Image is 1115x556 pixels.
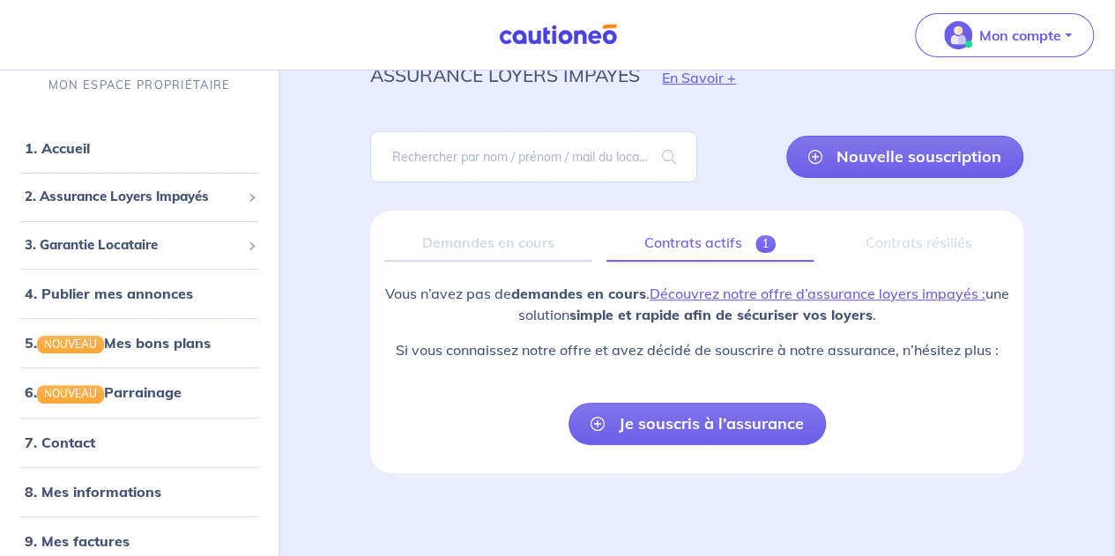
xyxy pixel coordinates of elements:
[25,334,211,352] a: 5.NOUVEAUMes bons plans
[979,25,1061,46] p: Mon compte
[7,474,271,509] div: 8. Mes informations
[569,403,826,445] a: Je souscris à l’assurance
[25,139,90,157] a: 1. Accueil
[7,130,271,166] div: 1. Accueil
[48,77,230,93] p: MON ESPACE PROPRIÉTAIRE
[370,131,696,182] input: Rechercher par nom / prénom / mail du locataire
[641,132,697,182] span: search
[7,228,271,263] div: 3. Garantie Locataire
[7,425,271,460] div: 7. Contact
[25,285,193,302] a: 4. Publier mes annonces
[7,325,271,360] div: 5.NOUVEAUMes bons plans
[569,306,873,323] strong: simple et rapide afin de sécuriser vos loyers
[640,52,758,103] button: En Savoir +
[384,283,1009,325] p: Vous n’avez pas de . une solution .
[915,13,1094,57] button: illu_account_valid_menu.svgMon compte
[606,225,814,262] a: Contrats actifs1
[25,383,182,401] a: 6.NOUVEAUParrainage
[511,285,646,302] strong: demandes en cours
[25,532,130,550] a: 9. Mes factures
[944,21,972,49] img: illu_account_valid_menu.svg
[25,434,95,451] a: 7. Contact
[786,136,1023,178] a: Nouvelle souscription
[7,276,271,311] div: 4. Publier mes annonces
[25,483,161,500] a: 8. Mes informations
[370,59,640,91] p: assurance loyers impayés
[755,235,776,253] span: 1
[25,235,241,256] span: 3. Garantie Locataire
[25,187,241,207] span: 2. Assurance Loyers Impayés
[7,374,271,410] div: 6.NOUVEAUParrainage
[650,285,985,302] a: Découvrez notre offre d’assurance loyers impayés :
[384,339,1009,360] p: Si vous connaissez notre offre et avez décidé de souscrire à notre assurance, n’hésitez plus :
[492,24,624,46] img: Cautioneo
[7,180,271,214] div: 2. Assurance Loyers Impayés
